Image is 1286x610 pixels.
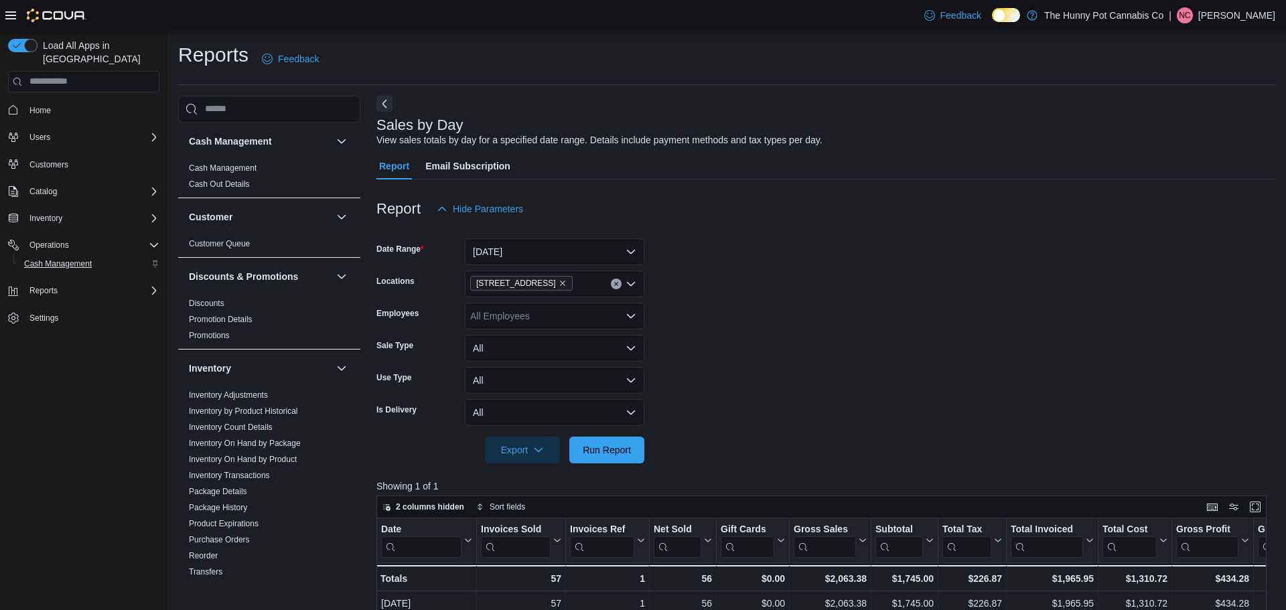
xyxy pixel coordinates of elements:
div: Subtotal [875,523,923,536]
div: Net Sold [654,523,701,557]
button: Gross Sales [794,523,867,557]
button: Display options [1226,499,1242,515]
button: Customer [189,210,331,224]
div: Gift Cards [721,523,774,536]
button: Subtotal [875,523,934,557]
button: Gift Cards [721,523,785,557]
button: Reports [24,283,63,299]
a: Inventory On Hand by Package [189,439,301,448]
span: Reports [24,283,159,299]
span: Load All Apps in [GEOGRAPHIC_DATA] [38,39,159,66]
button: All [465,399,644,426]
span: Inventory Adjustments [189,390,268,400]
span: Promotion Details [189,314,253,325]
button: Settings [3,308,165,327]
button: Operations [3,236,165,254]
button: Clear input [611,279,622,289]
span: Inventory On Hand by Package [189,438,301,449]
span: Feedback [278,52,319,66]
button: Operations [24,237,74,253]
button: All [465,367,644,394]
button: Users [3,128,165,147]
h3: Report [376,201,421,217]
button: Cash Management [334,133,350,149]
span: Purchase Orders [189,534,250,545]
label: Employees [376,308,419,319]
span: Cash Management [24,258,92,269]
button: Users [24,129,56,145]
button: Open list of options [626,311,636,321]
a: Settings [24,310,64,326]
span: Email Subscription [425,153,510,179]
button: Enter fullscreen [1247,499,1263,515]
span: Report [379,153,409,179]
span: Cash Management [19,256,159,272]
span: Export [493,437,552,463]
span: Inventory [29,213,62,224]
a: Inventory Count Details [189,423,273,432]
label: Date Range [376,244,424,254]
button: Reports [3,281,165,300]
p: [PERSON_NAME] [1198,7,1275,23]
h3: Customer [189,210,232,224]
button: Discounts & Promotions [189,270,331,283]
button: Invoices Sold [481,523,561,557]
button: Open list of options [626,279,636,289]
button: Inventory [24,210,68,226]
div: Gross Profit [1176,523,1238,536]
span: Reorder [189,550,218,561]
a: Discounts [189,299,224,308]
div: Invoices Ref [570,523,634,536]
div: Invoices Sold [481,523,551,536]
span: Catalog [24,183,159,200]
a: Inventory by Product Historical [189,406,298,416]
button: Cash Management [189,135,331,148]
h3: Discounts & Promotions [189,270,298,283]
div: Gross Sales [794,523,856,557]
a: Feedback [919,2,987,29]
div: Invoices Sold [481,523,551,557]
h3: Sales by Day [376,117,463,133]
div: Date [381,523,461,557]
span: Feedback [940,9,981,22]
button: Next [376,96,392,112]
a: Inventory Transactions [189,471,270,480]
p: | [1169,7,1171,23]
span: Package Details [189,486,247,497]
a: Inventory Adjustments [189,390,268,400]
span: Settings [29,313,58,323]
a: Feedback [257,46,324,72]
p: The Hunny Pot Cannabis Co [1044,7,1163,23]
label: Locations [376,276,415,287]
span: Inventory On Hand by Product [189,454,297,465]
a: Product Expirations [189,519,259,528]
button: Hide Parameters [431,196,528,222]
div: Total Tax [942,523,991,557]
div: Nick Cirinna [1177,7,1193,23]
a: Package History [189,503,247,512]
button: Inventory [189,362,331,375]
div: Total Cost [1102,523,1157,536]
button: Customers [3,155,165,174]
a: Cash Management [189,163,257,173]
span: NC [1179,7,1190,23]
span: Settings [24,309,159,326]
div: Gift Card Sales [721,523,774,557]
div: Inventory [178,387,360,585]
button: Total Tax [942,523,1002,557]
div: Total Cost [1102,523,1157,557]
div: $0.00 [721,570,785,587]
a: Cash Out Details [189,179,250,189]
div: 56 [654,570,712,587]
label: Is Delivery [376,404,417,415]
button: Export [485,437,560,463]
button: Cash Management [13,254,165,273]
span: Inventory [24,210,159,226]
span: Customer Queue [189,238,250,249]
div: Invoices Ref [570,523,634,557]
button: Gross Profit [1176,523,1249,557]
label: Use Type [376,372,411,383]
div: $2,063.38 [794,570,867,587]
div: Total Invoiced [1011,523,1083,557]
